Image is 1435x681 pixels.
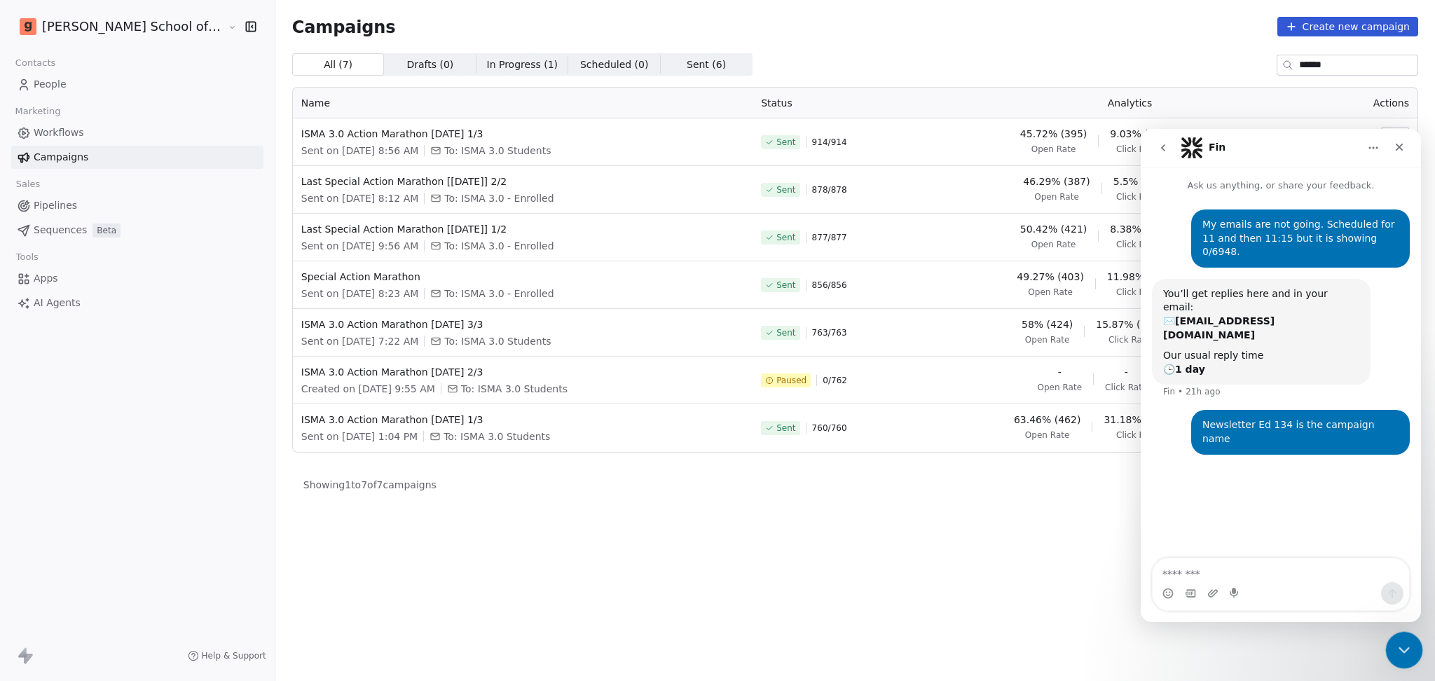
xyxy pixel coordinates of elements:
span: Sales [10,174,46,195]
a: Apps [11,267,263,290]
span: Click Rate [1116,429,1158,441]
span: ISMA 3.0 Action Marathon [DATE] 2/3 [301,365,744,379]
span: Pipelines [34,198,77,213]
span: Tools [10,247,44,268]
span: Open Rate [1034,191,1079,202]
span: 11.98% (98) [1107,270,1168,284]
th: Status [753,88,928,118]
button: [PERSON_NAME] School of Finance LLP [17,15,218,39]
span: ISMA 3.0 Action Marathon [DATE] 3/3 [301,317,744,331]
span: To: ISMA 3.0 Students [461,382,568,396]
span: 45.72% (395) [1020,127,1087,141]
span: 46.29% (387) [1023,174,1090,188]
span: Open Rate [1028,287,1073,298]
a: Campaigns [11,146,263,169]
span: 5.5% (46) [1113,174,1162,188]
span: Click Rate [1116,287,1158,298]
span: Sent on [DATE] 8:23 AM [301,287,419,301]
span: Sent [776,137,795,148]
span: Sent [776,184,795,195]
span: To: ISMA 3.0 - Enrolled [444,287,554,301]
span: 9.03% (78) [1110,127,1165,141]
span: - [1212,127,1216,141]
span: ISMA 3.0 Action Marathon [DATE] 1/3 [301,413,744,427]
span: AI Agents [34,296,81,310]
span: 856 / 856 [812,280,847,291]
span: Marketing [9,101,67,122]
a: People [11,73,263,96]
span: 63.46% (462) [1014,413,1080,427]
th: Analytics [928,88,1332,118]
span: 8.38% (70) [1110,222,1165,236]
a: SequencesBeta [11,219,263,242]
button: Create new campaign [1277,17,1418,36]
span: Open Rate [1031,144,1076,155]
span: 15.87% (116) [1096,317,1162,331]
iframe: Intercom live chat [1386,632,1423,669]
span: Sent ( 6 ) [687,57,726,72]
span: Sent [776,232,795,243]
span: Beta [92,223,121,238]
span: Created on [DATE] 9:55 AM [301,382,435,396]
span: Apps [34,271,58,286]
span: 877 / 877 [812,232,847,243]
span: Last Special Action Marathon [[DATE]] 2/2 [301,174,744,188]
span: Scheduled ( 0 ) [580,57,649,72]
span: Last Special Action Marathon [[DATE]] 1/2 [301,222,744,236]
span: 914 / 914 [812,137,847,148]
span: 31.18% (227) [1104,413,1170,427]
th: Name [293,88,753,118]
span: 763 / 763 [812,327,847,338]
span: Showing 1 to 7 of 7 campaigns [303,478,437,492]
span: Open Rate [1025,334,1070,345]
span: Click Rate [1108,334,1151,345]
span: 58% (424) [1022,317,1073,331]
a: Pipelines [11,194,263,217]
img: Goela%20School%20Logos%20(4).png [20,18,36,35]
a: Workflows [11,121,263,144]
th: Actions [1332,88,1417,118]
span: Sequences [34,223,87,238]
a: Help & Support [188,650,266,661]
span: Click Rate [1116,239,1158,250]
span: - [1125,365,1128,379]
span: In Progress ( 1 ) [487,57,558,72]
span: Help & Support [202,650,266,661]
span: To: ISMA 3.0 Students [444,429,550,443]
span: Sent [776,422,795,434]
span: Sent [776,327,795,338]
span: People [34,77,67,92]
span: Sent on [DATE] 1:04 PM [301,429,418,443]
span: Click Rate [1116,144,1158,155]
span: Open Rate [1031,239,1076,250]
span: Contacts [9,53,62,74]
a: AI Agents [11,291,263,315]
span: Open Rate [1037,382,1082,393]
span: [PERSON_NAME] School of Finance LLP [42,18,224,36]
span: Click Rate [1116,191,1158,202]
span: Special Action Marathon [301,270,744,284]
iframe: To enrich screen reader interactions, please activate Accessibility in Grammarly extension settings [1141,129,1421,622]
span: Sent on [DATE] 9:56 AM [301,239,419,253]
